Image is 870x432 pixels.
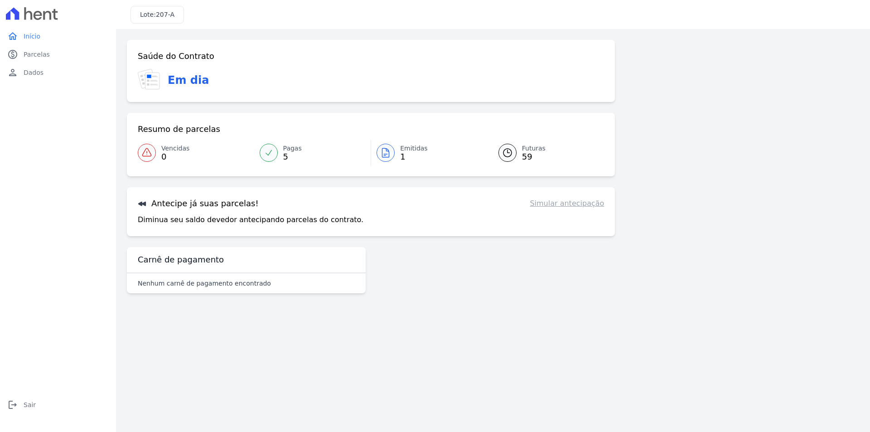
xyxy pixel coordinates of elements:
span: Parcelas [24,50,50,59]
span: 1 [400,153,428,160]
span: Vencidas [161,144,189,153]
h3: Lote: [140,10,174,19]
span: Pagas [283,144,302,153]
i: logout [7,399,18,410]
h3: Em dia [168,72,209,88]
a: Pagas 5 [254,140,371,165]
a: personDados [4,63,112,82]
p: Nenhum carnê de pagamento encontrado [138,279,271,288]
span: Emitidas [400,144,428,153]
a: homeInício [4,27,112,45]
a: Simular antecipação [530,198,604,209]
h3: Carnê de pagamento [138,254,224,265]
i: home [7,31,18,42]
a: paidParcelas [4,45,112,63]
i: person [7,67,18,78]
span: Dados [24,68,43,77]
span: Sair [24,400,36,409]
i: paid [7,49,18,60]
a: Emitidas 1 [371,140,488,165]
span: 59 [522,153,546,160]
span: 0 [161,153,189,160]
a: logoutSair [4,396,112,414]
span: 207-A [156,11,174,18]
h3: Saúde do Contrato [138,51,214,62]
span: Início [24,32,40,41]
a: Vencidas 0 [138,140,254,165]
span: Futuras [522,144,546,153]
h3: Antecipe já suas parcelas! [138,198,259,209]
h3: Resumo de parcelas [138,124,220,135]
span: 5 [283,153,302,160]
a: Futuras 59 [488,140,604,165]
p: Diminua seu saldo devedor antecipando parcelas do contrato. [138,214,363,225]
